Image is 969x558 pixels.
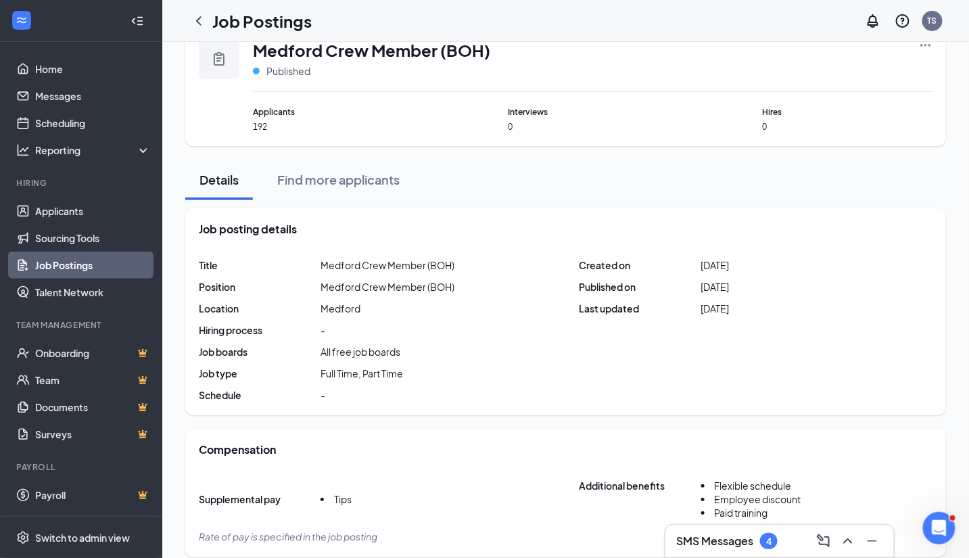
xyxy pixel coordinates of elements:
[321,302,360,315] span: Medford
[701,258,730,272] span: [DATE]
[35,197,151,225] a: Applicants
[701,302,730,315] span: [DATE]
[865,13,881,29] svg: Notifications
[191,13,207,29] svg: ChevronLeft
[35,143,151,157] div: Reporting
[35,55,151,83] a: Home
[199,388,321,402] span: Schedule
[580,302,701,315] span: Last updated
[676,534,753,549] h3: SMS Messages
[508,121,678,133] span: 0
[211,51,227,67] svg: Clipboard
[35,367,151,394] a: TeamCrown
[35,340,151,367] a: OnboardingCrown
[199,171,239,188] div: Details
[16,531,30,544] svg: Settings
[199,345,321,358] span: Job boards
[840,533,856,549] svg: ChevronUp
[321,280,454,294] div: Medford Crew Member (BOH)
[580,258,701,272] span: Created on
[35,421,151,448] a: SurveysCrown
[266,64,310,78] span: Published
[35,279,151,306] a: Talent Network
[763,106,932,118] span: Hires
[15,14,28,27] svg: WorkstreamLogo
[253,106,423,118] span: Applicants
[253,121,423,133] span: 192
[321,323,325,337] span: -
[715,480,792,492] span: Flexible schedule
[199,442,276,457] span: Compensation
[816,533,832,549] svg: ComposeMessage
[199,302,321,315] span: Location
[199,492,321,515] span: Supplemental pay
[813,530,834,552] button: ComposeMessage
[131,14,144,28] svg: Collapse
[35,531,130,544] div: Switch to admin view
[253,39,490,62] span: Medford Crew Member (BOH)
[16,319,148,331] div: Team Management
[928,15,937,26] div: TS
[923,512,955,544] iframe: Intercom live chat
[199,280,321,294] span: Position
[715,507,768,519] span: Paid training
[321,388,325,402] span: -
[199,222,297,237] span: Job posting details
[16,143,30,157] svg: Analysis
[16,461,148,473] div: Payroll
[580,280,701,294] span: Published on
[321,367,403,380] span: Full Time, Part Time
[199,367,321,380] span: Job type
[35,394,151,421] a: DocumentsCrown
[919,39,932,52] svg: Ellipses
[35,482,151,509] a: PayrollCrown
[837,530,859,552] button: ChevronUp
[766,536,772,547] div: 4
[35,83,151,110] a: Messages
[321,345,400,358] span: All free job boards
[199,258,321,272] span: Title
[199,530,377,542] span: Rate of pay is specified in the job posting
[334,493,352,505] span: Tips
[508,106,678,118] span: Interviews
[35,252,151,279] a: Job Postings
[321,258,454,272] span: Medford Crew Member (BOH)
[864,533,880,549] svg: Minimize
[861,530,883,552] button: Minimize
[35,110,151,137] a: Scheduling
[580,479,701,529] span: Additional benefits
[277,171,400,188] div: Find more applicants
[35,225,151,252] a: Sourcing Tools
[715,493,801,505] span: Employee discount
[763,121,932,133] span: 0
[199,323,321,337] span: Hiring process
[701,280,730,294] span: [DATE]
[212,9,312,32] h1: Job Postings
[895,13,911,29] svg: QuestionInfo
[16,177,148,189] div: Hiring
